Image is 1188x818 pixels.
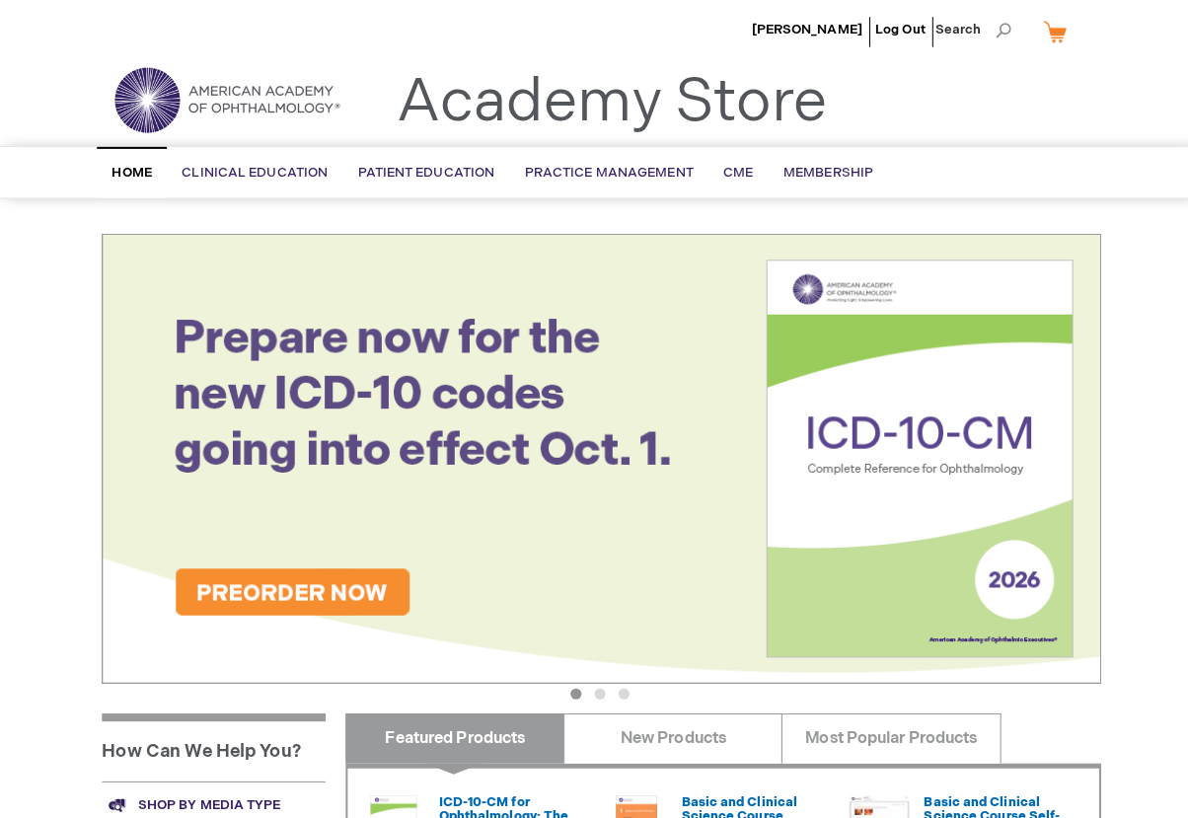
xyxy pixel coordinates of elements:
span: Search [924,10,999,49]
button: 3 of 3 [611,680,622,691]
a: Most Popular Products [772,705,988,754]
a: Academy Store [392,65,817,136]
button: 1 of 3 [563,680,574,691]
span: CME [714,163,744,179]
span: Practice Management [518,163,685,179]
span: Clinical Education [180,163,324,179]
a: Log Out [864,22,914,37]
a: Featured Products [341,705,557,754]
a: Shop by media type [101,772,322,818]
a: New Products [557,705,773,754]
span: Home [111,163,150,179]
h1: How Can We Help You? [101,705,322,772]
span: Membership [774,163,862,179]
span: Patient Education [353,163,488,179]
button: 2 of 3 [587,680,598,691]
a: [PERSON_NAME] [742,22,852,37]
